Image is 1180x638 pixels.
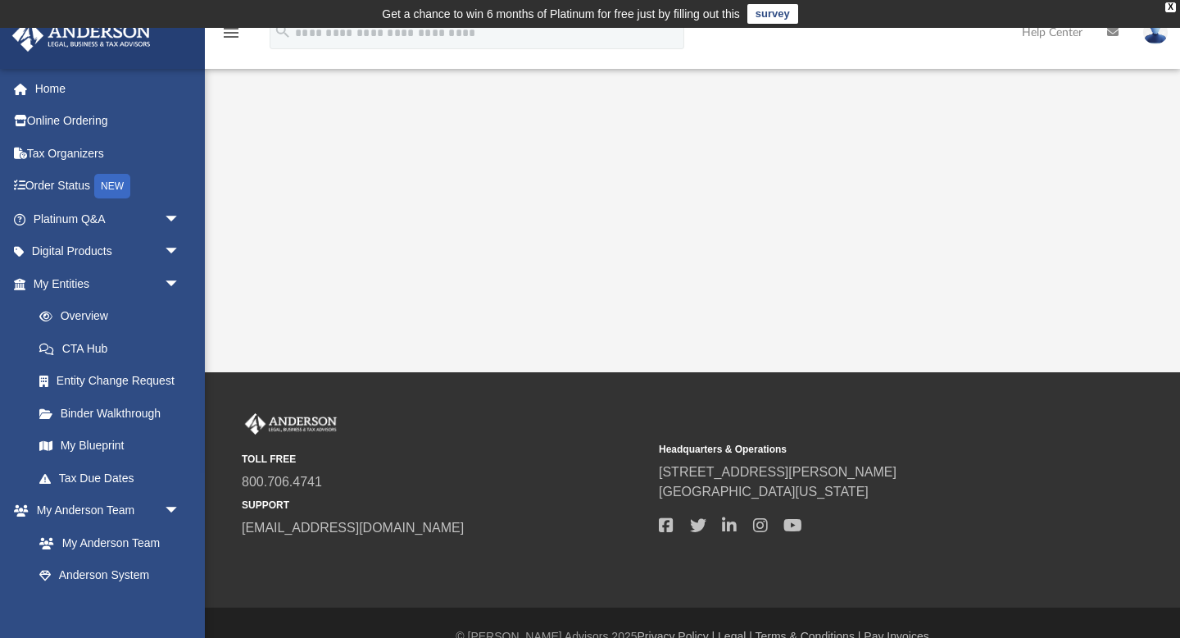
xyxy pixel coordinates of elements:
[23,430,197,463] a: My Blueprint
[23,397,205,430] a: Binder Walkthrough
[23,526,188,559] a: My Anderson Team
[11,170,205,203] a: Order StatusNEW
[659,485,869,499] a: [GEOGRAPHIC_DATA][US_STATE]
[11,105,205,138] a: Online Ordering
[1143,21,1168,44] img: User Pic
[23,462,205,494] a: Tax Due Dates
[221,23,241,43] i: menu
[11,494,197,527] a: My Anderson Teamarrow_drop_down
[221,31,241,43] a: menu
[11,203,205,235] a: Platinum Q&Aarrow_drop_down
[23,332,205,365] a: CTA Hub
[164,235,197,269] span: arrow_drop_down
[242,498,647,513] small: SUPPORT
[11,235,205,268] a: Digital Productsarrow_drop_down
[23,365,205,398] a: Entity Change Request
[94,174,130,198] div: NEW
[1165,2,1176,12] div: close
[659,442,1064,457] small: Headquarters & Operations
[11,72,205,105] a: Home
[164,494,197,528] span: arrow_drop_down
[164,267,197,301] span: arrow_drop_down
[659,465,896,479] a: [STREET_ADDRESS][PERSON_NAME]
[11,267,205,300] a: My Entitiesarrow_drop_down
[242,452,647,467] small: TOLL FREE
[164,203,197,236] span: arrow_drop_down
[242,413,340,435] img: Anderson Advisors Platinum Portal
[7,20,156,52] img: Anderson Advisors Platinum Portal
[242,521,464,535] a: [EMAIL_ADDRESS][DOMAIN_NAME]
[23,559,197,592] a: Anderson System
[747,4,798,24] a: survey
[11,137,205,170] a: Tax Organizers
[23,300,205,333] a: Overview
[382,4,740,24] div: Get a chance to win 6 months of Platinum for free just by filling out this
[274,22,292,40] i: search
[242,475,322,489] a: 800.706.4741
